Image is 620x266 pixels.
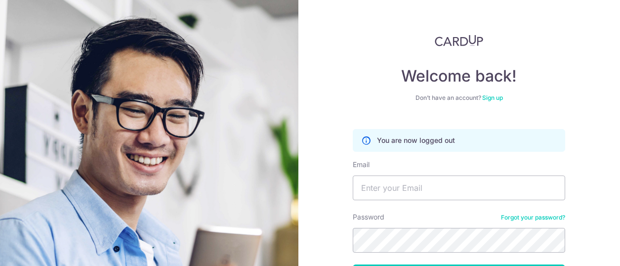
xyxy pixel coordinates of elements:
[482,94,503,101] a: Sign up
[353,176,565,200] input: Enter your Email
[377,135,455,145] p: You are now logged out
[501,214,565,222] a: Forgot your password?
[353,212,384,222] label: Password
[353,66,565,86] h4: Welcome back!
[353,160,370,170] label: Email
[435,35,483,46] img: CardUp Logo
[353,94,565,102] div: Don’t have an account?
